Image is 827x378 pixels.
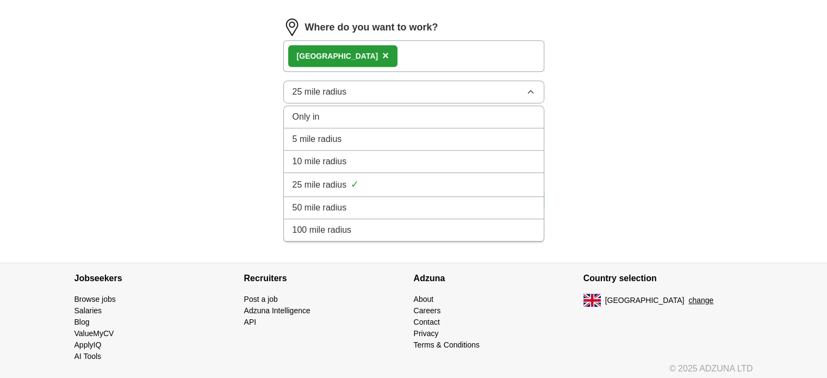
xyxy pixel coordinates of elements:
a: Adzuna Intelligence [244,306,310,315]
a: Blog [74,318,90,326]
a: Careers [414,306,441,315]
a: ValueMyCV [74,329,114,338]
div: [GEOGRAPHIC_DATA] [297,51,378,62]
a: API [244,318,257,326]
span: × [382,49,389,61]
img: UK flag [583,294,601,307]
a: Salaries [74,306,102,315]
img: location.png [283,18,301,36]
a: Browse jobs [74,295,116,303]
a: AI Tools [74,352,102,361]
span: 5 mile radius [293,133,342,146]
a: Post a job [244,295,278,303]
a: Terms & Conditions [414,340,480,349]
h4: Country selection [583,263,753,294]
span: ✓ [351,177,359,192]
a: Privacy [414,329,439,338]
label: Where do you want to work? [305,20,438,35]
button: change [688,295,713,306]
span: [GEOGRAPHIC_DATA] [605,295,685,306]
a: About [414,295,434,303]
a: Contact [414,318,440,326]
span: Only in [293,110,320,123]
a: ApplyIQ [74,340,102,349]
button: 25 mile radius [283,80,544,103]
button: × [382,48,389,64]
span: 25 mile radius [293,85,347,98]
span: 10 mile radius [293,155,347,168]
span: 50 mile radius [293,201,347,214]
span: 25 mile radius [293,178,347,191]
span: 100 mile radius [293,224,352,237]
